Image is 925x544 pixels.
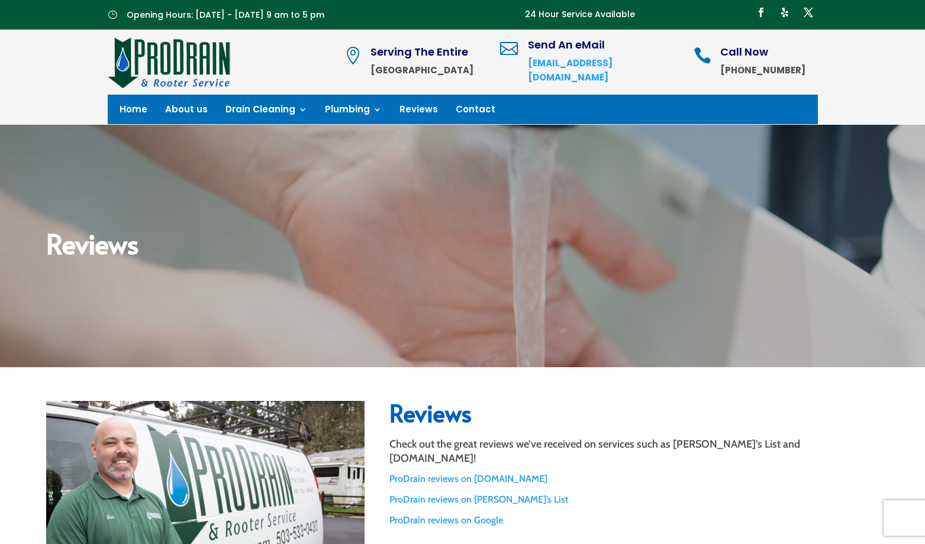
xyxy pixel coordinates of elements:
p: Check out the great reviews we’ve received on services such as [PERSON_NAME]’s List and [DOMAIN_N... [389,437,879,465]
a: Home [120,105,147,118]
span:  [500,40,518,57]
span: Send An eMail [528,37,605,52]
strong: [PHONE_NUMBER] [720,64,805,76]
span: Serving The Entire [370,44,468,59]
span:  [694,47,711,64]
img: site-logo-100h [108,35,231,89]
a: About us [165,105,208,118]
a: ProDrain reviews on [DOMAIN_NAME] [389,473,547,484]
span: Opening Hours: [DATE] - [DATE] 9 am to 5 pm [127,9,324,21]
a: [EMAIL_ADDRESS][DOMAIN_NAME] [528,57,613,83]
span: } [108,10,117,19]
p: 24 Hour Service Available [525,8,635,22]
h2: Reviews [389,401,879,430]
span: Call Now [720,44,768,59]
a: ProDrain reviews on [PERSON_NAME]’s List [389,494,568,505]
a: Follow on Facebook [752,3,771,22]
a: Plumbing [325,105,382,118]
a: Drain Cleaning [225,105,307,118]
h2: Reviews [46,229,879,263]
strong: [GEOGRAPHIC_DATA] [370,64,473,76]
a: Follow on Yelp [775,3,794,22]
a: Follow on X [799,3,818,22]
a: Contact [456,105,495,118]
a: Reviews [399,105,438,118]
a: ProDrain reviews on Google [389,514,503,526]
span:  [344,47,362,64]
